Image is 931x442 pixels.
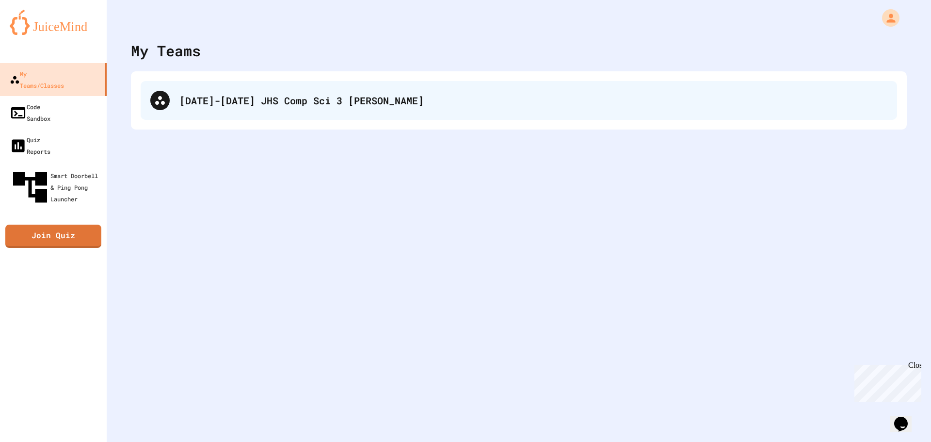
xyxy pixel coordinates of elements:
a: Join Quiz [5,225,101,248]
div: Smart Doorbell & Ping Pong Launcher [10,167,103,208]
img: logo-orange.svg [10,10,97,35]
div: My Teams/Classes [10,68,64,91]
div: Code Sandbox [10,101,50,124]
div: My Account [872,7,902,29]
div: [DATE]-[DATE] JHS Comp Sci 3 [PERSON_NAME] [179,93,887,108]
div: Chat with us now!Close [4,4,67,62]
iframe: chat widget [851,361,921,402]
div: My Teams [131,40,201,62]
div: [DATE]-[DATE] JHS Comp Sci 3 [PERSON_NAME] [141,81,897,120]
iframe: chat widget [890,403,921,432]
div: Quiz Reports [10,134,50,157]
